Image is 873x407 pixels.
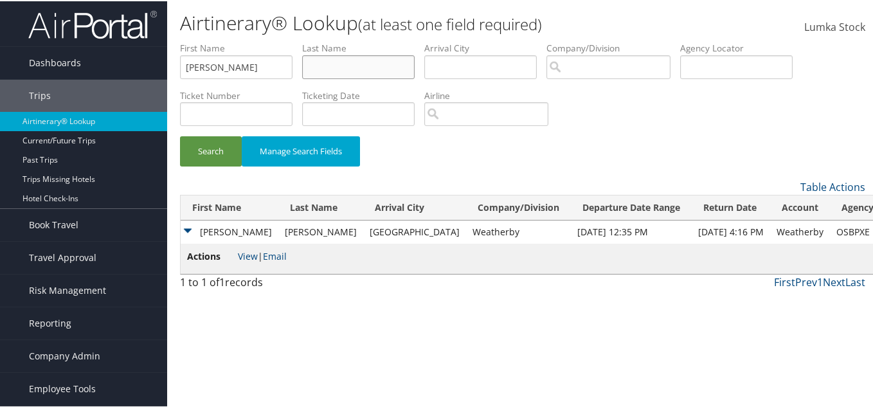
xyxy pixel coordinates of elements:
[363,219,466,242] td: [GEOGRAPHIC_DATA]
[180,88,302,101] label: Ticket Number
[219,274,225,288] span: 1
[358,12,542,33] small: (at least one field required)
[770,219,830,242] td: Weatherby
[29,46,81,78] span: Dashboards
[181,219,278,242] td: [PERSON_NAME]
[424,88,558,101] label: Airline
[278,194,363,219] th: Last Name: activate to sort column ascending
[29,240,96,273] span: Travel Approval
[795,274,817,288] a: Prev
[180,273,337,295] div: 1 to 1 of records
[466,219,571,242] td: Weatherby
[242,135,360,165] button: Manage Search Fields
[546,41,680,53] label: Company/Division
[804,6,865,46] a: Lumka Stock
[817,274,823,288] a: 1
[774,274,795,288] a: First
[804,19,865,33] span: Lumka Stock
[302,88,424,101] label: Ticketing Date
[571,219,692,242] td: [DATE] 12:35 PM
[29,208,78,240] span: Book Travel
[29,372,96,404] span: Employee Tools
[302,41,424,53] label: Last Name
[187,248,235,262] span: Actions
[571,194,692,219] th: Departure Date Range: activate to sort column ascending
[466,194,571,219] th: Company/Division
[800,179,865,193] a: Table Actions
[363,194,466,219] th: Arrival City: activate to sort column ascending
[770,194,830,219] th: Account: activate to sort column ascending
[845,274,865,288] a: Last
[29,78,51,111] span: Trips
[29,306,71,338] span: Reporting
[680,41,802,53] label: Agency Locator
[692,194,770,219] th: Return Date: activate to sort column ascending
[180,8,637,35] h1: Airtinerary® Lookup
[29,273,106,305] span: Risk Management
[692,219,770,242] td: [DATE] 4:16 PM
[263,249,287,261] a: Email
[823,274,845,288] a: Next
[238,249,258,261] a: View
[181,194,278,219] th: First Name: activate to sort column ascending
[180,135,242,165] button: Search
[278,219,363,242] td: [PERSON_NAME]
[238,249,287,261] span: |
[424,41,546,53] label: Arrival City
[180,41,302,53] label: First Name
[28,8,157,39] img: airportal-logo.png
[29,339,100,371] span: Company Admin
